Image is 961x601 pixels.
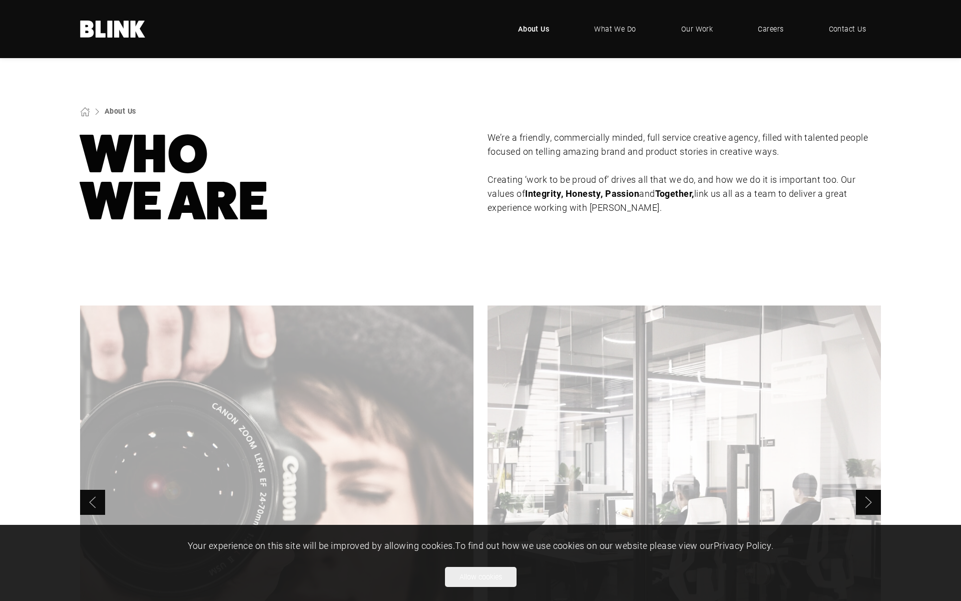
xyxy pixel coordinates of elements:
[445,567,517,587] button: Allow cookies
[488,173,881,215] p: Creating ‘work to be proud of’ drives all that we do, and how we do it is important too. Our valu...
[814,14,881,44] a: Contact Us
[518,24,550,35] span: About Us
[80,21,145,38] a: Home
[503,14,565,44] a: About Us
[714,539,771,551] a: Privacy Policy
[655,187,694,199] strong: Together,
[80,490,105,515] a: Previous slide
[488,131,881,159] p: We’re a friendly, commercially minded, full service creative agency, filled with talented people ...
[525,187,639,199] strong: Integrity, Honesty, Passion
[856,490,881,515] a: Next slide
[80,21,145,38] img: Hello, We are Blink
[594,24,636,35] span: What We Do
[105,106,136,116] a: About Us
[80,131,473,225] h1: Who We Are
[758,24,783,35] span: Careers
[579,14,651,44] a: What We Do
[829,24,866,35] span: Contact Us
[188,539,774,551] span: Your experience on this site will be improved by allowing cookies. To find out how we use cookies...
[666,14,728,44] a: Our Work
[681,24,713,35] span: Our Work
[743,14,798,44] a: Careers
